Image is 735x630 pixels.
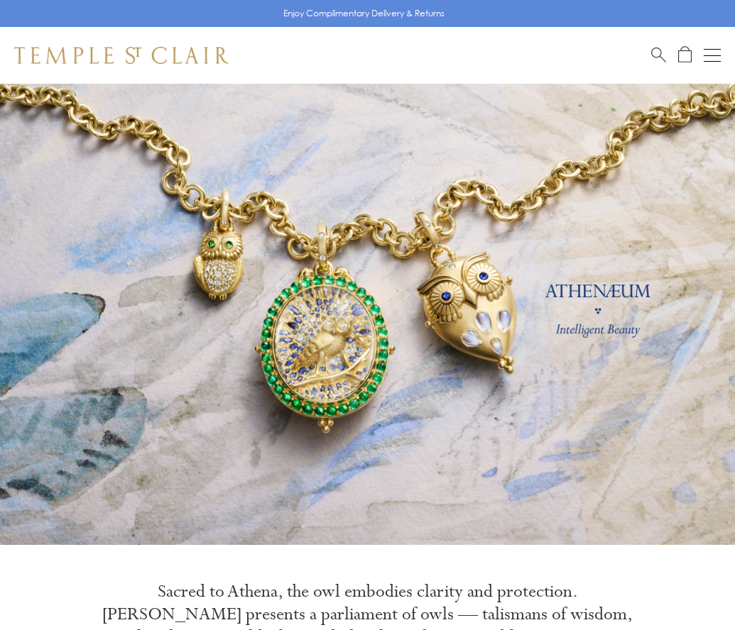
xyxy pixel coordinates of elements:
p: Enjoy Complimentary Delivery & Returns [283,6,445,21]
img: Temple St. Clair [14,47,229,64]
a: Open Shopping Bag [678,46,692,64]
button: Open navigation [704,47,721,64]
a: Search [651,46,666,64]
